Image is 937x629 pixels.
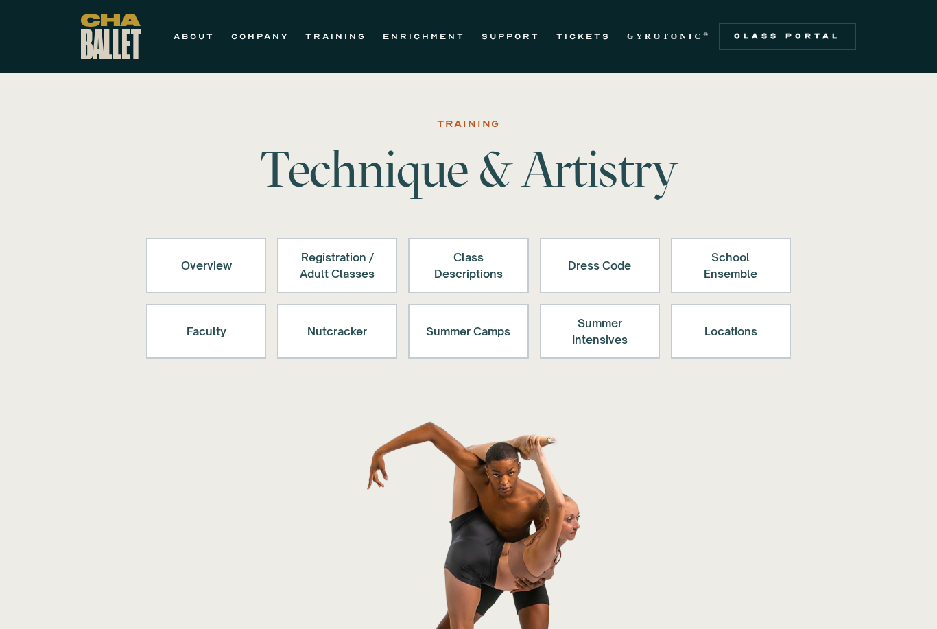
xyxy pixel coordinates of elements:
a: Nutcracker [277,304,397,359]
a: Dress Code [540,238,660,293]
a: Class Portal [719,23,856,50]
a: Overview [146,238,266,293]
div: Training [437,116,500,132]
div: Summer Camps [426,315,510,348]
h1: Technique & Artistry [254,145,683,194]
div: Overview [164,249,248,282]
div: Registration / Adult Classes [295,249,379,282]
a: ABOUT [174,28,215,45]
a: Summer Camps [408,304,528,359]
a: TICKETS [556,28,610,45]
a: ENRICHMENT [383,28,465,45]
a: Class Descriptions [408,238,528,293]
strong: GYROTONIC [627,32,703,41]
a: TRAINING [305,28,366,45]
a: home [81,14,141,59]
sup: ® [703,31,711,38]
div: Nutcracker [295,315,379,348]
a: Registration /Adult Classes [277,238,397,293]
a: SUPPORT [482,28,540,45]
a: GYROTONIC® [627,28,711,45]
div: Class Portal [727,31,848,42]
div: Faculty [164,315,248,348]
a: Faculty [146,304,266,359]
div: Summer Intensives [558,315,642,348]
div: Locations [689,315,773,348]
a: Locations [671,304,791,359]
div: Dress Code [558,249,642,282]
a: School Ensemble [671,238,791,293]
a: Summer Intensives [540,304,660,359]
div: Class Descriptions [426,249,510,282]
div: School Ensemble [689,249,773,282]
a: COMPANY [231,28,289,45]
